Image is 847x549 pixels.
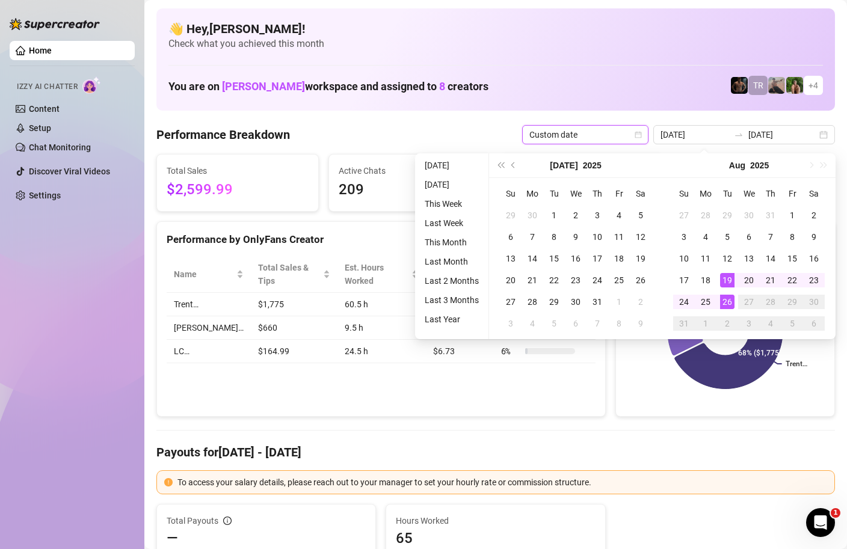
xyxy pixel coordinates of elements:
td: $164.99 [251,340,337,363]
li: This Week [420,197,484,211]
div: 17 [590,251,605,266]
th: Mo [522,183,543,204]
td: 2025-09-04 [760,313,781,334]
div: 10 [590,230,605,244]
td: 2025-07-13 [500,248,522,269]
td: 2025-06-29 [500,204,522,226]
span: Total Sales & Tips [258,261,321,287]
td: 2025-08-15 [781,248,803,269]
td: 2025-08-06 [738,226,760,248]
div: 18 [698,273,713,287]
div: 21 [763,273,778,287]
div: 6 [504,230,518,244]
td: 24.5 h [337,340,426,363]
div: 31 [677,316,691,331]
li: Last Week [420,216,484,230]
span: Hours Worked [396,514,595,527]
td: 2025-08-27 [738,291,760,313]
div: 4 [698,230,713,244]
td: 2025-08-14 [760,248,781,269]
td: $1,775 [251,293,337,316]
h4: Performance Breakdown [156,126,290,143]
div: 2 [633,295,648,309]
button: Choose a year [583,153,602,177]
button: Choose a month [550,153,577,177]
div: 26 [633,273,648,287]
div: 19 [720,273,735,287]
div: 3 [504,316,518,331]
div: 27 [742,295,756,309]
div: 14 [525,251,540,266]
li: Last 3 Months [420,293,484,307]
th: Su [673,183,695,204]
div: 28 [698,208,713,222]
td: 2025-09-03 [738,313,760,334]
td: 2025-08-31 [673,313,695,334]
td: 2025-08-05 [543,313,565,334]
td: 2025-07-27 [500,291,522,313]
td: 2025-07-08 [543,226,565,248]
th: Mo [695,183,716,204]
td: 2025-07-16 [565,248,587,269]
td: 2025-08-29 [781,291,803,313]
div: 30 [807,295,821,309]
div: 5 [633,208,648,222]
div: 29 [720,208,735,222]
td: 2025-08-26 [716,291,738,313]
th: Sa [803,183,825,204]
td: 2025-07-31 [587,291,608,313]
div: 30 [568,295,583,309]
td: 2025-07-30 [738,204,760,226]
td: 2025-08-08 [608,313,630,334]
td: [PERSON_NAME]… [167,316,251,340]
div: 29 [785,295,799,309]
span: + 4 [808,79,818,92]
td: 2025-07-26 [630,269,651,291]
li: [DATE] [420,177,484,192]
td: 60.5 h [337,293,426,316]
td: 2025-08-21 [760,269,781,291]
div: 1 [547,208,561,222]
td: 2025-07-30 [565,291,587,313]
span: 65 [396,529,595,548]
td: 2025-08-02 [803,204,825,226]
div: 31 [763,208,778,222]
div: 2 [568,208,583,222]
a: Content [29,104,60,114]
span: Izzy AI Chatter [17,81,78,93]
div: 27 [504,295,518,309]
div: 24 [590,273,605,287]
div: 14 [763,251,778,266]
a: Home [29,46,52,55]
div: 28 [525,295,540,309]
div: 16 [568,251,583,266]
div: 26 [720,295,735,309]
span: to [734,130,744,140]
td: 2025-08-04 [695,226,716,248]
span: swap-right [734,130,744,140]
td: 2025-07-17 [587,248,608,269]
button: Previous month (PageUp) [507,153,520,177]
span: exclamation-circle [164,478,173,486]
input: End date [748,128,817,141]
td: 9.5 h [337,316,426,340]
td: 2025-07-22 [543,269,565,291]
div: 3 [677,230,691,244]
div: 31 [590,295,605,309]
button: Last year (Control + left) [494,153,507,177]
div: 3 [742,316,756,331]
div: 11 [612,230,626,244]
td: 2025-07-14 [522,248,543,269]
td: 2025-07-29 [716,204,738,226]
div: 23 [568,273,583,287]
a: Setup [29,123,51,133]
iframe: Intercom live chat [806,508,835,537]
div: 6 [807,316,821,331]
td: 2025-07-15 [543,248,565,269]
td: 2025-07-27 [673,204,695,226]
img: Nathaniel [786,77,803,94]
div: 25 [612,273,626,287]
th: We [565,183,587,204]
td: LC… [167,340,251,363]
td: 2025-08-09 [803,226,825,248]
